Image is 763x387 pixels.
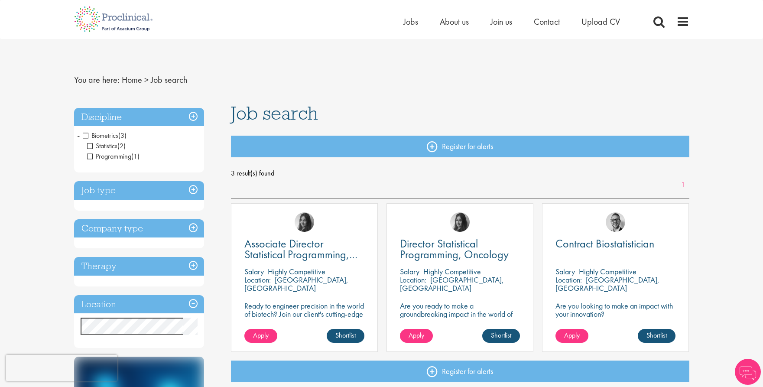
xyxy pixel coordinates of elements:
span: Director Statistical Programming, Oncology [400,236,509,262]
span: Programming [87,152,131,161]
span: Biometrics [83,131,127,140]
a: Jobs [403,16,418,27]
p: [GEOGRAPHIC_DATA], [GEOGRAPHIC_DATA] [244,275,348,293]
span: Apply [253,331,269,340]
a: Shortlist [327,329,364,343]
h3: Job type [74,181,204,200]
img: Chatbot [735,359,761,385]
span: Contract Biostatistician [555,236,654,251]
span: (1) [131,152,140,161]
p: Ready to engineer precision in the world of biotech? Join our client's cutting-edge team and play... [244,302,364,343]
span: - [77,129,80,142]
p: [GEOGRAPHIC_DATA], [GEOGRAPHIC_DATA] [555,275,659,293]
span: Job search [151,74,187,85]
a: Contract Biostatistician [555,238,675,249]
h3: Location [74,295,204,314]
a: breadcrumb link [122,74,142,85]
a: Apply [244,329,277,343]
a: Apply [555,329,588,343]
p: Are you ready to make a groundbreaking impact in the world of biotechnology? Join a growing compa... [400,302,520,343]
a: Contact [534,16,560,27]
span: > [144,74,149,85]
h3: Therapy [74,257,204,276]
span: Salary [400,267,419,276]
a: Register for alerts [231,361,689,382]
span: Salary [555,267,575,276]
span: Salary [244,267,264,276]
h3: Company type [74,219,204,238]
a: Shortlist [638,329,675,343]
img: George Breen [606,212,625,232]
a: 1 [677,180,689,190]
p: Are you looking to make an impact with your innovation? [555,302,675,318]
a: Associate Director Statistical Programming, Oncology [244,238,364,260]
a: Join us [490,16,512,27]
span: Location: [244,275,271,285]
a: About us [440,16,469,27]
span: 3 result(s) found [231,167,689,180]
span: Apply [409,331,424,340]
span: Statistics [87,141,117,150]
span: You are here: [74,74,120,85]
a: Upload CV [581,16,620,27]
span: Biometrics [83,131,118,140]
span: Statistics [87,141,126,150]
span: Programming [87,152,140,161]
h3: Discipline [74,108,204,127]
span: Location: [555,275,582,285]
p: Highly Competitive [423,267,481,276]
a: Register for alerts [231,136,689,157]
img: Heidi Hennigan [295,212,314,232]
p: Highly Competitive [268,267,325,276]
img: Heidi Hennigan [450,212,470,232]
iframe: reCAPTCHA [6,355,117,381]
span: (2) [117,141,126,150]
span: Apply [564,331,580,340]
a: Shortlist [482,329,520,343]
span: (3) [118,131,127,140]
span: Job search [231,101,318,125]
p: [GEOGRAPHIC_DATA], [GEOGRAPHIC_DATA] [400,275,504,293]
p: Highly Competitive [579,267,636,276]
span: Associate Director Statistical Programming, Oncology [244,236,357,273]
span: Location: [400,275,426,285]
a: Apply [400,329,433,343]
a: Director Statistical Programming, Oncology [400,238,520,260]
